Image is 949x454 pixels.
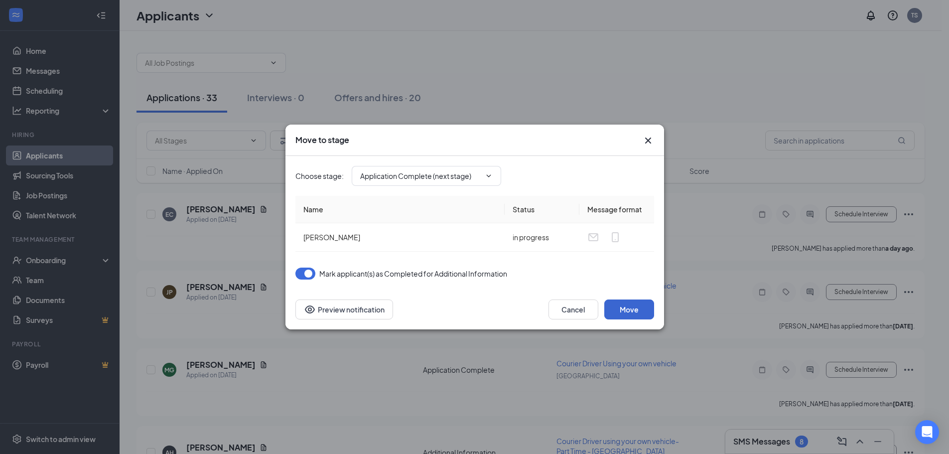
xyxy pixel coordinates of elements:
[609,231,621,243] svg: MobileSms
[604,300,654,319] button: Move
[505,196,579,223] th: Status
[304,303,316,315] svg: Eye
[295,300,393,319] button: Preview notificationEye
[642,135,654,147] svg: Cross
[303,233,360,242] span: [PERSON_NAME]
[548,300,598,319] button: Cancel
[295,170,344,181] span: Choose stage :
[485,172,493,180] svg: ChevronDown
[295,196,505,223] th: Name
[319,268,507,280] span: Mark applicant(s) as Completed for Additional Information
[587,231,599,243] svg: Email
[642,135,654,147] button: Close
[579,196,654,223] th: Message format
[295,135,349,146] h3: Move to stage
[505,223,579,252] td: in progress
[915,420,939,444] div: Open Intercom Messenger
